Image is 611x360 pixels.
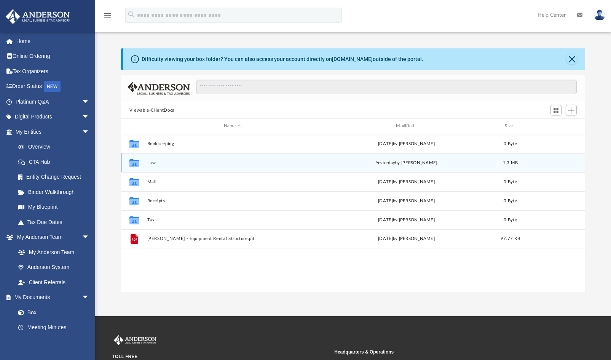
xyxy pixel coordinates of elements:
a: Overview [11,139,101,155]
div: Difficulty viewing your box folder? You can also access your account directly on outside of the p... [142,55,423,63]
button: [PERSON_NAME] - Equipment Rental Structure.pdf [147,236,317,241]
a: My Blueprint [11,200,97,215]
div: [DATE] by [PERSON_NAME] [321,197,491,204]
div: [DATE] by [PERSON_NAME] [321,140,491,147]
input: Search files and folders [196,80,577,94]
a: CTA Hub [11,154,101,170]
a: Tax Due Dates [11,214,101,230]
div: Name [147,123,317,130]
button: Add [566,105,577,115]
img: User Pic [594,10,605,21]
button: Law [147,160,317,165]
span: arrow_drop_down [82,290,97,306]
div: Size [495,123,525,130]
button: Close [566,54,577,64]
a: Platinum Q&Aarrow_drop_down [5,94,101,109]
a: Online Ordering [5,49,101,64]
img: Anderson Advisors Platinum Portal [112,335,158,345]
button: Mail [147,179,317,184]
a: Binder Walkthrough [11,184,101,200]
span: 0 Byte [504,198,517,203]
span: arrow_drop_down [82,109,97,125]
a: My Anderson Team [11,245,93,260]
small: TOLL FREE [112,353,329,360]
span: 97.77 KB [501,237,520,241]
i: search [127,10,136,19]
a: Digital Productsarrow_drop_down [5,109,101,125]
a: Anderson System [11,260,97,275]
div: id [124,123,144,130]
button: Receipts [147,198,317,203]
a: My Entitiesarrow_drop_down [5,124,101,139]
span: 0 Byte [504,179,517,184]
span: arrow_drop_down [82,94,97,110]
img: Anderson Advisors Platinum Portal [3,9,72,24]
div: [DATE] by [PERSON_NAME] [321,216,491,223]
i: menu [103,11,112,20]
div: NEW [44,81,61,92]
div: [DATE] by [PERSON_NAME] [321,178,491,185]
span: 1.3 MB [503,160,518,165]
span: 0 Byte [504,218,517,222]
a: [DOMAIN_NAME] [332,56,373,62]
button: Viewable-ClientDocs [129,107,174,114]
a: menu [103,14,112,20]
button: Bookkeeping [147,141,317,146]
div: by [PERSON_NAME] [321,159,491,166]
a: Client Referrals [11,275,97,290]
a: Box [11,305,93,320]
span: 0 Byte [504,141,517,146]
div: grid [121,134,585,292]
span: yesterday [376,160,395,165]
a: Tax Organizers [5,64,101,79]
a: Entity Change Request [11,170,101,185]
a: My Anderson Teamarrow_drop_down [5,230,97,245]
button: Tax [147,218,317,222]
div: Modified [321,123,492,130]
button: Switch to Grid View [550,105,562,115]
div: [DATE] by [PERSON_NAME] [321,235,491,242]
span: arrow_drop_down [82,124,97,140]
a: Home [5,34,101,49]
small: Headquarters & Operations [334,349,551,355]
a: My Documentsarrow_drop_down [5,290,97,305]
div: id [529,123,582,130]
a: Meeting Minutes [11,320,97,335]
span: arrow_drop_down [82,230,97,245]
a: Order StatusNEW [5,79,101,94]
